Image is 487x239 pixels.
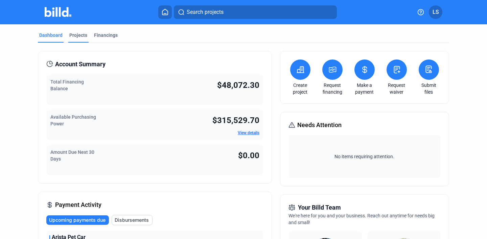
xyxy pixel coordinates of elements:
span: LS [433,8,439,16]
span: No items requiring attention. [291,153,438,160]
span: Available Purchasing Power [50,114,96,126]
span: We're here for you and your business. Reach out anytime for needs big and small! [288,213,435,225]
span: Disbursements [115,217,149,223]
div: Projects [69,32,87,39]
span: Amount Due Next 30 Days [50,149,94,162]
div: Dashboard [39,32,63,39]
a: Submit files [417,82,441,95]
div: Financings [94,32,118,39]
span: $315,529.70 [212,116,259,125]
span: Payment Activity [55,200,101,210]
a: Request financing [321,82,344,95]
img: Billd Company Logo [45,7,71,17]
button: Upcoming payments due [46,215,109,225]
span: Search projects [187,8,224,16]
span: Your Billd Team [298,203,341,212]
span: Needs Attention [297,120,342,130]
span: $48,072.30 [217,80,259,90]
span: Total Financing Balance [50,79,84,91]
a: Request waiver [385,82,409,95]
a: View details [238,130,259,135]
span: $0.00 [238,151,259,160]
span: Upcoming payments due [49,217,106,223]
span: Account Summary [55,59,106,69]
button: Disbursements [112,215,153,225]
a: Create project [288,82,312,95]
button: Search projects [174,5,337,19]
button: LS [429,5,442,19]
a: Make a payment [353,82,376,95]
